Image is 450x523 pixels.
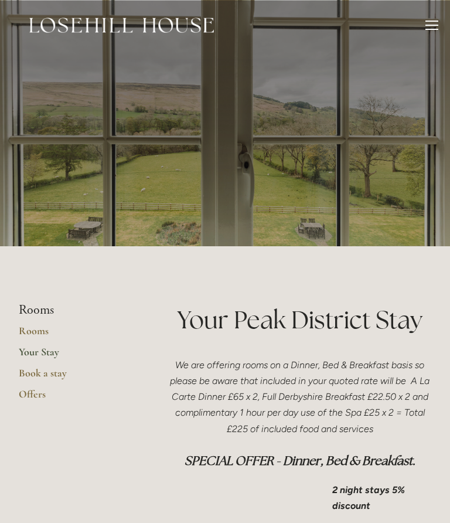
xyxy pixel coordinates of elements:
[19,366,131,388] a: Book a stay
[185,453,415,468] em: SPECIAL OFFER - Dinner, Bed & Breakfast.
[19,345,131,366] a: Your Stay
[19,388,131,409] a: Offers
[19,303,131,318] li: Rooms
[19,324,131,345] a: Rooms
[170,359,432,434] em: We are offering rooms on a Dinner, Bed & Breakfast basis so please be aware that included in your...
[29,18,214,33] img: Losehill House
[332,484,407,511] em: 2 night stays 5% discount
[168,303,431,337] h1: Your Peak District Stay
